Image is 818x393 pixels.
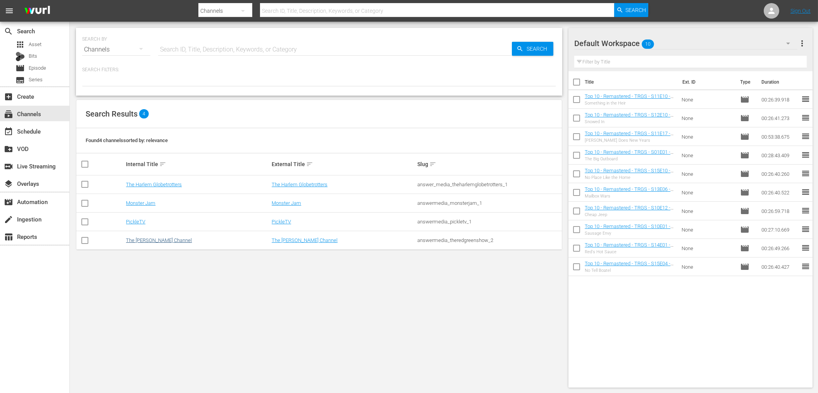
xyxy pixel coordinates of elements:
span: reorder [801,225,810,234]
span: Search [524,42,553,56]
td: 00:28:43.409 [758,146,801,165]
td: None [679,257,737,276]
div: answermedia_pickletv_1 [417,219,561,225]
div: Channels [82,39,150,60]
p: Search Filters: [82,67,556,73]
div: answermedia_theredgreenshow_2 [417,237,561,243]
div: Something in the Heir [585,101,675,106]
a: Monster Jam [272,200,301,206]
td: 00:26:40.427 [758,257,801,276]
span: Episode [740,244,749,253]
span: reorder [801,206,810,215]
span: menu [5,6,14,15]
span: Create [4,92,13,101]
span: reorder [801,243,810,252]
span: reorder [801,132,810,141]
span: Search Results [86,109,138,118]
td: None [679,127,737,146]
td: 00:26:40.522 [758,183,801,202]
span: Episode [740,206,749,216]
a: Top 10 - Remastered - TRGS - S11E10 - Something in the Heir [585,93,673,105]
div: Sausage Envy [585,231,675,236]
span: Episode [740,132,749,141]
td: None [679,220,737,239]
span: sort [429,161,436,168]
a: Top 10 - Remastered - TRGS - S11E17 - [PERSON_NAME] Does New Years [585,130,673,142]
div: Red's Hot Sauce [585,249,675,254]
td: 00:26:59.718 [758,202,801,220]
span: sort [159,161,166,168]
span: Episode [740,169,749,178]
a: The [PERSON_NAME] Channel [126,237,192,243]
td: None [679,146,737,165]
a: Top 10 - Remastered - TRGS - S13E06 - Mailbox Wars [585,186,673,198]
div: Snowed In [585,119,675,124]
span: subscriptions [4,110,13,119]
td: 00:26:49.266 [758,239,801,257]
img: ans4CAIJ8jUAAAAAAAAAAAAAAAAAAAAAAAAgQb4GAAAAAAAAAAAAAAAAAAAAAAAAJMjXAAAAAAAAAAAAAAAAAAAAAAAAgAT5G... [19,2,56,20]
span: Overlays [4,179,13,189]
span: Series [29,76,43,84]
div: answermedia_monsterjam_1 [417,200,561,206]
div: The Big Outboard [585,156,675,161]
button: Search [512,42,553,56]
span: Episode [740,262,749,271]
span: more_vert [797,39,807,48]
span: Episode [740,113,749,123]
td: None [679,239,737,257]
span: 4 [139,109,149,118]
span: Series [15,76,25,85]
span: Search [4,27,13,36]
th: Duration [757,71,803,93]
a: Top 10 - Remastered - TRGS - S15E10 - No Place Like the Home [585,168,673,179]
span: reorder [801,187,810,197]
span: Ingestion [4,215,13,224]
a: Monster Jam [126,200,155,206]
span: Episode [29,64,46,72]
span: Search [626,3,646,17]
td: None [679,90,737,109]
span: Episode [740,225,749,234]
span: Reports [4,232,13,242]
td: 00:26:41.273 [758,109,801,127]
div: External Title [272,160,415,169]
a: Top 10 - Remastered - TRGS - S10E12 - Cheap Jeep [585,205,673,216]
th: Title [585,71,677,93]
span: Episode [740,95,749,104]
div: Bits [15,52,25,61]
button: Search [614,3,648,17]
th: Ext. ID [678,71,736,93]
td: None [679,109,737,127]
a: Top 10 - Remastered - TRGS - S01E01 - The Big Outboard [585,149,673,161]
td: 00:26:39.918 [758,90,801,109]
div: Slug [417,160,561,169]
span: Bits [29,52,37,60]
a: The Harlem Globetrotters [272,182,327,187]
a: Top 10 - Remastered - TRGS - S15E04 - No Tell Boatel [585,261,673,272]
td: None [679,165,737,183]
span: Found 4 channels sorted by: relevance [86,137,168,143]
a: Top 10 - Remastered - TRGS - S14E01 - Red's Hot Sauce [585,242,673,254]
td: 00:27:10.669 [758,220,801,239]
div: Internal Title [126,160,269,169]
div: [PERSON_NAME] Does New Years [585,138,675,143]
a: Top 10 - Remastered - TRGS - S12E10 - Snowed In [585,112,673,124]
div: Mailbox Wars [585,194,675,199]
span: VOD [4,144,13,154]
span: Asset [29,41,41,48]
a: Sign Out [790,8,811,14]
div: No Place Like the Home [585,175,675,180]
span: Asset [15,40,25,49]
a: Top 10 - Remastered - TRGS - S10E01 - Sausage Envy [585,223,673,235]
th: Type [735,71,757,93]
button: more_vert [797,34,807,53]
div: Default Workspace [574,33,797,54]
span: reorder [801,150,810,160]
div: No Tell Boatel [585,268,675,273]
span: sort [306,161,313,168]
td: 00:26:40.260 [758,165,801,183]
td: 00:53:38.675 [758,127,801,146]
span: Live Streaming [4,162,13,171]
td: None [679,202,737,220]
span: Episode [740,151,749,160]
